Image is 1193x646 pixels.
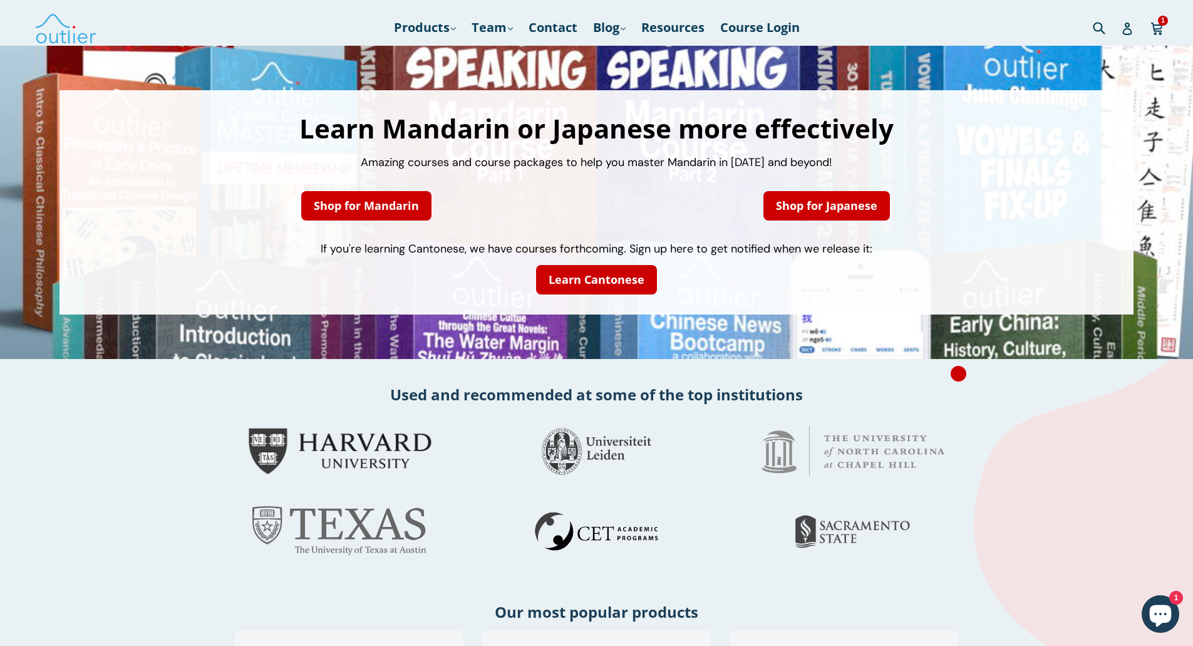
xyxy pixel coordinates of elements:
[1090,14,1124,40] input: Search
[536,265,657,294] a: Learn Cantonese
[465,16,519,39] a: Team
[1150,13,1165,42] a: 1
[1138,595,1183,636] inbox-online-store-chat: Shopify online store chat
[388,16,462,39] a: Products
[587,16,632,39] a: Blog
[72,115,1121,142] h1: Learn Mandarin or Japanese more effectively
[1158,16,1168,25] span: 1
[714,16,806,39] a: Course Login
[321,241,872,256] span: If you're learning Cantonese, we have courses forthcoming. Sign up here to get notified when we r...
[522,16,584,39] a: Contact
[34,9,97,46] img: Outlier Linguistics
[635,16,711,39] a: Resources
[361,155,832,170] span: Amazing courses and course packages to help you master Mandarin in [DATE] and beyond!
[301,191,431,221] a: Shop for Mandarin
[763,191,890,221] a: Shop for Japanese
